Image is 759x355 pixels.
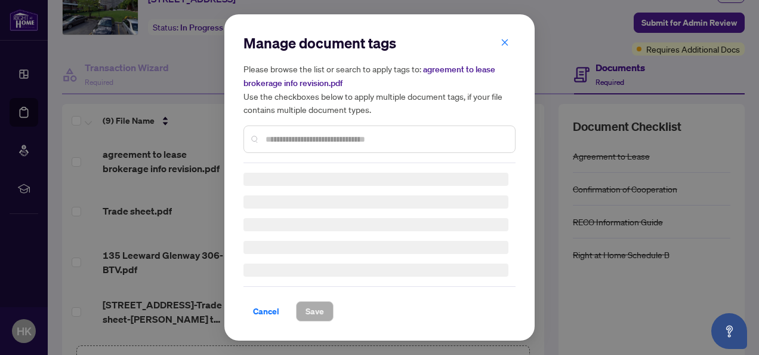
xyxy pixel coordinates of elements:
button: Save [296,301,334,322]
button: Open asap [711,313,747,349]
span: Cancel [253,302,279,321]
button: Cancel [243,301,289,322]
h5: Please browse the list or search to apply tags to: Use the checkboxes below to apply multiple doc... [243,62,516,116]
h2: Manage document tags [243,33,516,53]
span: close [501,38,509,47]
